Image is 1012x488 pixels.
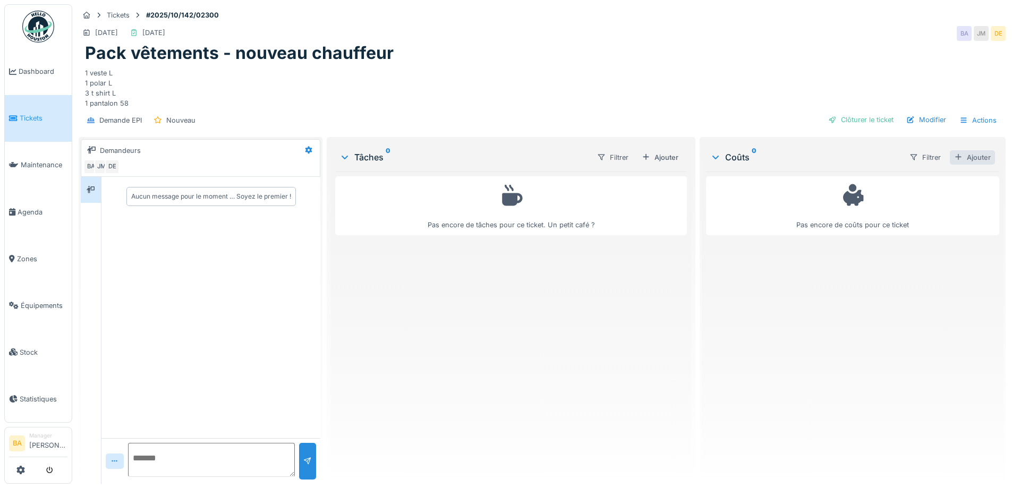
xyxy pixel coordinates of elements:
a: BA Manager[PERSON_NAME] [9,432,67,457]
div: BA [957,26,972,41]
span: Tickets [20,113,67,123]
div: JM [94,159,109,174]
li: BA [9,435,25,451]
sup: 0 [752,151,756,164]
div: Pas encore de coûts pour ce ticket [713,181,992,230]
span: Statistiques [20,394,67,404]
a: Stock [5,329,72,375]
li: [PERSON_NAME] [29,432,67,455]
div: Tickets [107,10,130,20]
div: Pas encore de tâches pour ce ticket. Un petit café ? [342,181,679,230]
div: [DATE] [142,28,165,38]
h1: Pack vêtements - nouveau chauffeur [85,43,394,63]
span: Stock [20,347,67,357]
a: Statistiques [5,375,72,422]
div: JM [974,26,989,41]
div: Coûts [710,151,900,164]
a: Maintenance [5,142,72,189]
div: Aucun message pour le moment … Soyez le premier ! [131,192,291,201]
div: Filtrer [905,150,946,165]
span: Maintenance [21,160,67,170]
div: Demandeurs [100,145,141,156]
div: Clôturer le ticket [824,113,898,127]
div: Nouveau [166,115,195,125]
div: BA [83,159,98,174]
div: Ajouter [637,150,683,165]
span: Équipements [21,301,67,311]
div: Modifier [902,113,950,127]
span: Agenda [18,207,67,217]
div: 1 veste L 1 polar L 3 t shirt L 1 pantalon 58 [85,64,999,109]
sup: 0 [386,151,390,164]
a: Équipements [5,282,72,329]
a: Zones [5,235,72,282]
a: Dashboard [5,48,72,95]
div: [DATE] [95,28,118,38]
div: DE [991,26,1006,41]
div: Filtrer [592,150,633,165]
img: Badge_color-CXgf-gQk.svg [22,11,54,42]
div: Demande EPI [99,115,142,125]
div: Tâches [339,151,588,164]
strong: #2025/10/142/02300 [142,10,223,20]
div: Manager [29,432,67,440]
a: Agenda [5,189,72,235]
div: Ajouter [950,150,995,165]
a: Tickets [5,95,72,142]
span: Zones [17,254,67,264]
div: Actions [955,113,1001,128]
span: Dashboard [19,66,67,76]
div: DE [105,159,120,174]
